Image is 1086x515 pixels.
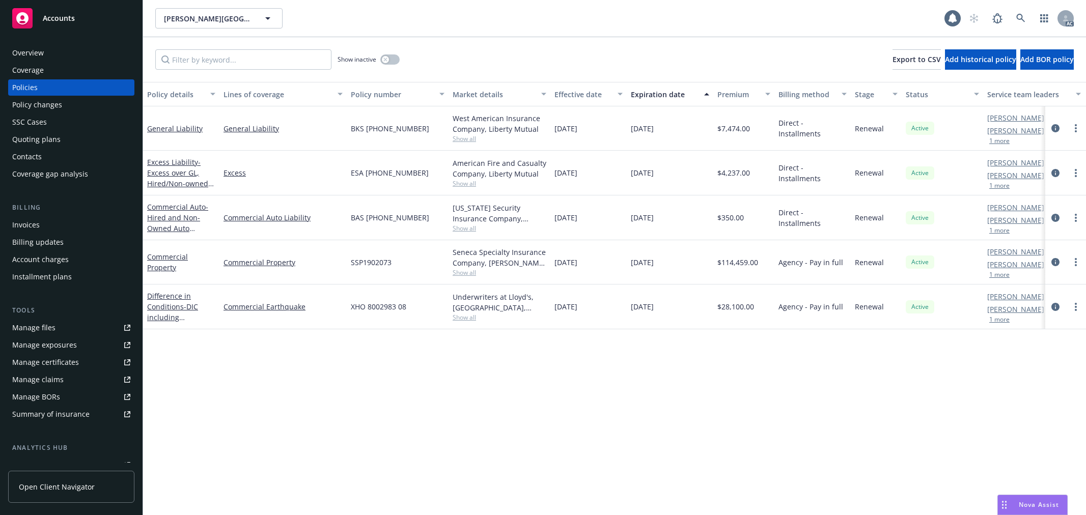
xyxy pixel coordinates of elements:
[8,389,134,405] a: Manage BORs
[453,268,546,277] span: Show all
[631,301,654,312] span: [DATE]
[164,13,252,24] span: [PERSON_NAME][GEOGRAPHIC_DATA], LLC
[554,257,577,268] span: [DATE]
[147,124,203,133] a: General Liability
[1070,212,1082,224] a: more
[224,257,343,268] a: Commercial Property
[8,406,134,422] a: Summary of insurance
[453,113,546,134] div: West American Insurance Company, Liberty Mutual
[155,8,283,28] button: [PERSON_NAME][GEOGRAPHIC_DATA], LLC
[8,320,134,336] a: Manage files
[910,168,930,178] span: Active
[8,305,134,316] div: Tools
[989,272,1010,278] button: 1 more
[893,54,941,64] span: Export to CSV
[906,89,968,100] div: Status
[1070,167,1082,179] a: more
[778,301,843,312] span: Agency - Pay in full
[453,292,546,313] div: Underwriters at Lloyd's, [GEOGRAPHIC_DATA], [PERSON_NAME] of [GEOGRAPHIC_DATA], Brown & Riding In...
[713,82,774,106] button: Premium
[12,337,77,353] div: Manage exposures
[987,259,1044,270] a: [PERSON_NAME]
[778,207,847,228] span: Direct - Installments
[8,443,134,453] div: Analytics hub
[987,291,1044,302] a: [PERSON_NAME]
[631,212,654,223] span: [DATE]
[8,79,134,96] a: Policies
[453,134,546,143] span: Show all
[147,89,204,100] div: Policy details
[12,251,69,268] div: Account charges
[910,213,930,222] span: Active
[43,14,75,22] span: Accounts
[12,389,60,405] div: Manage BORs
[351,89,433,100] div: Policy number
[351,123,429,134] span: BKS [PHONE_NUMBER]
[12,371,64,388] div: Manage claims
[778,257,843,268] span: Agency - Pay in full
[855,301,884,312] span: Renewal
[717,123,750,134] span: $7,474.00
[8,4,134,33] a: Accounts
[1020,54,1074,64] span: Add BOR policy
[717,301,754,312] span: $28,100.00
[997,495,1068,515] button: Nova Assist
[12,354,79,370] div: Manage certificates
[631,89,698,100] div: Expiration date
[910,257,930,267] span: Active
[987,246,1044,257] a: [PERSON_NAME]
[351,257,392,268] span: SSP1902073
[855,257,884,268] span: Renewal
[778,118,847,139] span: Direct - Installments
[717,212,744,223] span: $350.00
[224,89,331,100] div: Lines of coverage
[12,234,64,250] div: Billing updates
[855,167,884,178] span: Renewal
[8,97,134,113] a: Policy changes
[12,269,72,285] div: Installment plans
[910,302,930,311] span: Active
[8,45,134,61] a: Overview
[989,138,1010,144] button: 1 more
[12,114,47,130] div: SSC Cases
[554,123,577,134] span: [DATE]
[8,337,134,353] a: Manage exposures
[453,203,546,224] div: [US_STATE] Security Insurance Company, Liberty Mutual
[774,82,851,106] button: Billing method
[989,183,1010,189] button: 1 more
[453,224,546,233] span: Show all
[717,257,758,268] span: $114,459.00
[8,234,134,250] a: Billing updates
[12,166,88,182] div: Coverage gap analysis
[8,354,134,370] a: Manage certificates
[554,301,577,312] span: [DATE]
[219,82,347,106] button: Lines of coverage
[902,82,983,106] button: Status
[12,457,97,473] div: Loss summary generator
[717,89,759,100] div: Premium
[12,97,62,113] div: Policy changes
[147,291,214,397] a: Difference in Conditions
[1049,212,1062,224] a: circleInformation
[550,82,627,106] button: Effective date
[8,114,134,130] a: SSC Cases
[987,112,1044,123] a: [PERSON_NAME]
[910,124,930,133] span: Active
[778,89,836,100] div: Billing method
[1049,301,1062,313] a: circleInformation
[12,79,38,96] div: Policies
[12,62,44,78] div: Coverage
[8,166,134,182] a: Coverage gap analysis
[8,371,134,388] a: Manage claims
[147,202,208,244] a: Commercial Auto
[554,212,577,223] span: [DATE]
[338,55,376,64] span: Show inactive
[12,131,61,148] div: Quoting plans
[224,301,343,312] a: Commercial Earthquake
[893,49,941,70] button: Export to CSV
[224,123,343,134] a: General Liability
[983,82,1085,106] button: Service team leaders
[1049,122,1062,134] a: circleInformation
[987,125,1044,136] a: [PERSON_NAME]
[351,167,429,178] span: ESA [PHONE_NUMBER]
